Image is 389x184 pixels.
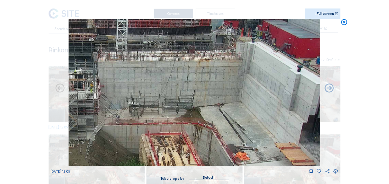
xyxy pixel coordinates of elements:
[317,12,334,16] div: Fullscreen
[160,177,185,180] div: Take steps by:
[203,174,215,181] div: Default
[324,83,334,94] i: Back
[69,19,320,166] img: Image
[189,174,229,180] div: Default
[51,169,70,174] span: [DATE] 12:05
[55,83,65,94] i: Forward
